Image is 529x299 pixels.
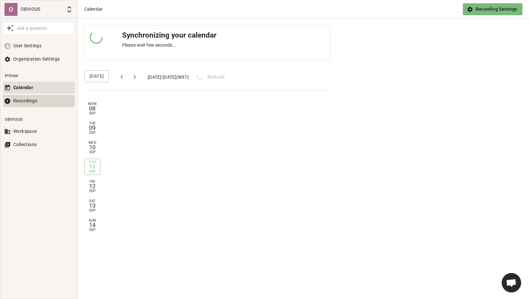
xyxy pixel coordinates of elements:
p: OBVIOUS [21,6,63,13]
p: Please wait few seconds... [122,42,325,49]
li: OBVIOUS [3,113,75,125]
div: 13 [89,203,96,209]
div: 11 [89,164,96,170]
div: 09 [89,125,96,131]
button: Workspace [3,125,75,137]
button: Recording Settings [463,3,523,15]
div: Sep [89,170,96,173]
div: 14 [89,222,96,228]
div: Sep [89,209,96,212]
div: Sun [89,219,96,222]
div: Calendar [84,6,463,13]
div: Sep [89,131,96,134]
div: Sep [89,111,96,115]
div: 12 [89,183,96,189]
div: Mon [88,102,97,106]
div: Ouvrir le chat [502,273,521,293]
div: [DATE] - [DATE] (W 37 ) [148,74,189,81]
li: Private [3,70,75,82]
h3: Synchronizing your calendar [122,31,325,39]
button: Recordings [3,95,75,107]
div: Tue [89,121,96,125]
button: Collections [3,139,75,151]
div: Sep [89,189,96,193]
button: [DATE] [84,70,109,82]
button: previous [115,70,128,83]
div: Fri [90,180,95,183]
div: Thu [89,160,96,164]
button: Calendar [3,82,75,94]
div: O [5,3,17,16]
div: 08 [89,106,96,111]
div: Sep [89,150,96,154]
button: User Settings [3,40,75,52]
div: Sep [89,228,96,232]
div: Wed [88,141,96,144]
button: next [128,70,141,83]
div: Sat [89,199,96,203]
div: Ask a question [16,25,73,32]
div: 10 [89,144,96,150]
button: Organization Settings [3,53,75,65]
button: Awesile Icon [5,23,16,34]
